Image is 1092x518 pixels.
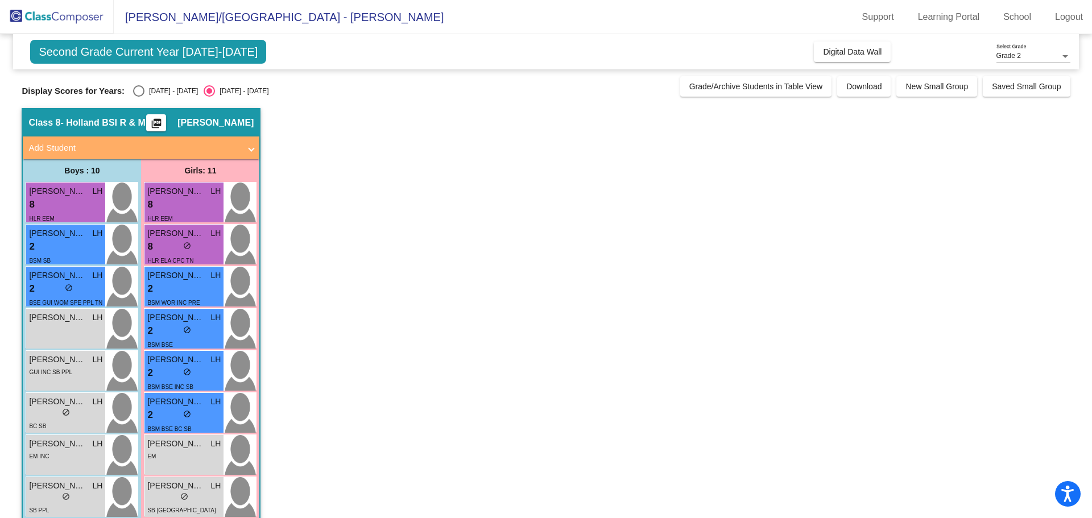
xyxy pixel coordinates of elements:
span: LH [93,480,103,492]
span: HLR EEM [147,216,172,222]
span: LH [211,354,221,366]
span: SB PPL [29,507,49,513]
span: 2 [147,408,152,422]
span: BSM SB [GEOGRAPHIC_DATA] [29,258,88,276]
span: LH [211,396,221,408]
span: LH [211,480,221,492]
div: [DATE] - [DATE] [215,86,268,96]
span: 2 [147,366,152,380]
span: 2 [147,281,152,296]
mat-icon: picture_as_pdf [150,118,163,134]
a: School [994,8,1040,26]
span: [PERSON_NAME] [147,438,204,450]
span: do_not_disturb_alt [183,368,191,376]
mat-radio-group: Select an option [133,85,268,97]
button: Saved Small Group [983,76,1070,97]
span: LH [93,396,103,408]
span: Grade 2 [996,52,1021,60]
div: [DATE] - [DATE] [144,86,198,96]
span: [PERSON_NAME] [29,480,86,492]
span: [PERSON_NAME] [29,438,86,450]
span: Grade/Archive Students in Table View [689,82,823,91]
span: Digital Data Wall [823,47,882,56]
span: BSE GUI WOM SPE PPL TN [29,300,102,306]
span: [PERSON_NAME] [29,270,86,281]
span: [PERSON_NAME] [29,227,86,239]
button: Grade/Archive Students in Table View [680,76,832,97]
span: SB [GEOGRAPHIC_DATA] [147,507,216,513]
span: LH [93,270,103,281]
span: GUI INC SB PPL [29,369,72,375]
span: BC SB [GEOGRAPHIC_DATA] [29,423,88,441]
span: HLR EEM [29,216,54,222]
span: 2 [29,281,34,296]
span: Saved Small Group [992,82,1061,91]
span: [PERSON_NAME]/[GEOGRAPHIC_DATA] - [PERSON_NAME] [114,8,444,26]
span: LH [93,354,103,366]
span: LH [211,312,221,324]
span: [PERSON_NAME] [147,480,204,492]
button: Print Students Details [146,114,166,131]
button: New Small Group [896,76,977,97]
span: [PERSON_NAME] [147,227,204,239]
span: [PERSON_NAME] [147,312,204,324]
mat-expansion-panel-header: Add Student [23,136,259,159]
span: Download [846,82,882,91]
span: do_not_disturb_alt [183,242,191,250]
span: Second Grade Current Year [DATE]-[DATE] [30,40,266,64]
span: Display Scores for Years: [22,86,125,96]
span: LH [93,438,103,450]
span: Class 8 [28,117,60,129]
span: LH [93,185,103,197]
span: do_not_disturb_alt [183,326,191,334]
span: LH [211,270,221,281]
span: EM [147,453,156,459]
div: Girls: 11 [141,159,259,182]
a: Logout [1046,8,1092,26]
span: LH [93,227,103,239]
span: do_not_disturb_alt [62,408,70,416]
span: BSM BSE INC SB [147,384,193,390]
span: 8 [29,197,34,212]
span: - Holland BSI R & M [60,117,145,129]
span: do_not_disturb_alt [65,284,73,292]
mat-panel-title: Add Student [28,142,240,155]
span: [PERSON_NAME] [29,312,86,324]
span: BSM WOR INC PRE [147,300,200,306]
span: 2 [147,324,152,338]
span: [PERSON_NAME] [147,396,204,408]
span: LH [93,312,103,324]
span: [PERSON_NAME] [147,270,204,281]
button: Download [837,76,891,97]
div: Boys : 10 [23,159,141,182]
span: [PERSON_NAME] [177,117,254,129]
span: BSM BSE [147,342,172,348]
span: LH [211,185,221,197]
span: [PERSON_NAME] [147,354,204,366]
span: do_not_disturb_alt [62,492,70,500]
span: [PERSON_NAME] [29,185,86,197]
span: BSM BSE BC SB [GEOGRAPHIC_DATA] [147,426,206,444]
span: New Small Group [905,82,968,91]
span: [PERSON_NAME] [29,354,86,366]
span: [PERSON_NAME] [147,185,204,197]
button: Digital Data Wall [814,42,891,62]
a: Learning Portal [909,8,989,26]
span: LH [211,438,221,450]
span: EM INC [29,453,49,459]
span: 8 [147,197,152,212]
span: LH [211,227,221,239]
a: Support [853,8,903,26]
span: do_not_disturb_alt [180,492,188,500]
span: [PERSON_NAME] [29,396,86,408]
span: HLR ELA CPC TN [147,258,193,264]
span: 8 [147,239,152,254]
span: 2 [29,239,34,254]
span: do_not_disturb_alt [183,410,191,418]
